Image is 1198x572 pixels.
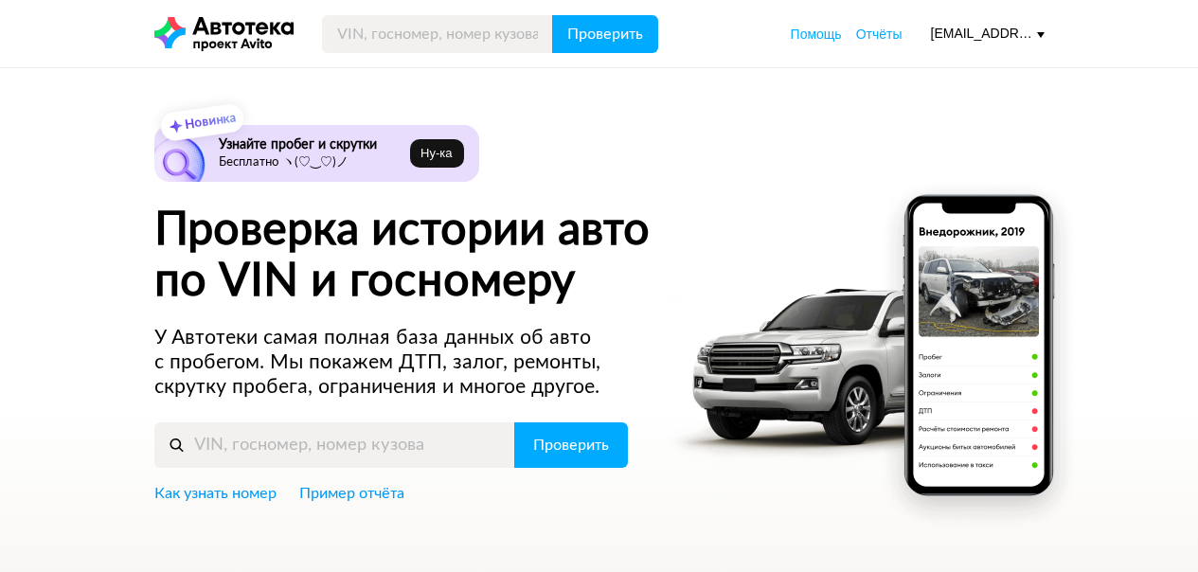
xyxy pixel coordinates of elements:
[514,422,628,468] button: Проверить
[322,15,553,53] input: VIN, госномер, номер кузова
[791,25,842,44] a: Помощь
[420,146,452,161] span: Ну‑ка
[184,112,236,132] strong: Новинка
[567,27,643,42] span: Проверить
[154,205,720,307] h1: Проверка истории авто по VIN и госномеру
[219,155,403,170] p: Бесплатно ヽ(♡‿♡)ノ
[533,438,609,453] span: Проверить
[791,27,842,42] span: Помощь
[856,27,903,42] span: Отчёты
[931,25,1045,43] div: [EMAIL_ADDRESS][DOMAIN_NAME]
[154,483,277,504] a: Как узнать номер
[154,326,630,400] p: У Автотеки самая полная база данных об авто с пробегом. Мы покажем ДТП, залог, ремонты, скрутку п...
[154,422,515,468] input: VIN, госномер, номер кузова
[299,483,404,504] a: Пример отчёта
[856,25,903,44] a: Отчёты
[219,136,403,153] h6: Узнайте пробег и скрутки
[552,15,658,53] button: Проверить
